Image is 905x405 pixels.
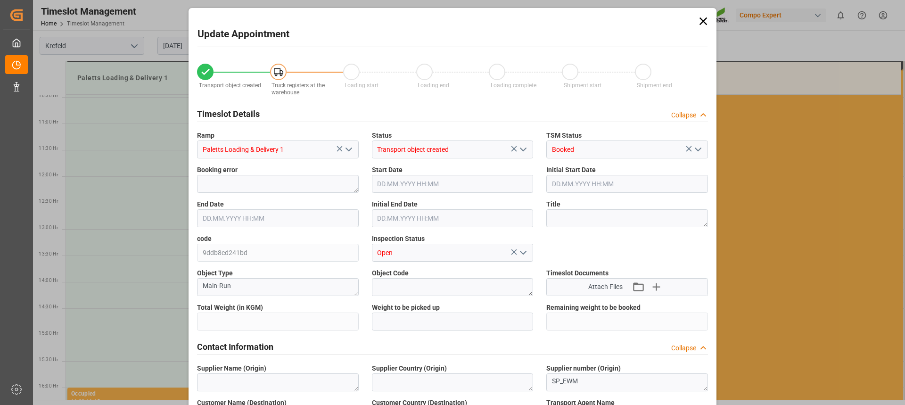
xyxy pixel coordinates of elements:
[546,268,609,278] span: Timeslot Documents
[546,303,641,313] span: Remaining weight to be booked
[197,165,238,175] span: Booking error
[516,246,530,260] button: open menu
[546,175,708,193] input: DD.MM.YYYY HH:MM
[372,364,447,373] span: Supplier Country (Origin)
[491,82,536,89] span: Loading complete
[345,82,378,89] span: Loading start
[372,268,409,278] span: Object Code
[564,82,601,89] span: Shipment start
[197,199,224,209] span: End Date
[372,234,425,244] span: Inspection Status
[197,107,260,120] h2: Timeslot Details
[197,141,359,158] input: Type to search/select
[199,82,261,89] span: Transport object created
[372,131,392,141] span: Status
[341,142,355,157] button: open menu
[372,199,418,209] span: Initial End Date
[637,82,672,89] span: Shipment end
[372,303,440,313] span: Weight to be picked up
[418,82,449,89] span: Loading end
[546,373,708,391] textarea: SP_EWM
[372,165,403,175] span: Start Date
[372,175,534,193] input: DD.MM.YYYY HH:MM
[546,165,596,175] span: Initial Start Date
[197,340,273,353] h2: Contact Information
[546,199,560,209] span: Title
[546,364,621,373] span: Supplier number (Origin)
[588,282,623,292] span: Attach Files
[516,142,530,157] button: open menu
[197,27,289,42] h2: Update Appointment
[372,209,534,227] input: DD.MM.YYYY HH:MM
[546,131,582,141] span: TSM Status
[197,131,214,141] span: Ramp
[197,364,266,373] span: Supplier Name (Origin)
[372,141,534,158] input: Type to search/select
[671,110,696,120] div: Collapse
[197,268,233,278] span: Object Type
[197,209,359,227] input: DD.MM.YYYY HH:MM
[671,343,696,353] div: Collapse
[197,234,212,244] span: code
[197,278,359,296] textarea: Main-Run
[690,142,704,157] button: open menu
[271,82,325,96] span: Truck registers at the warehouse
[197,303,263,313] span: Total Weight (in KGM)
